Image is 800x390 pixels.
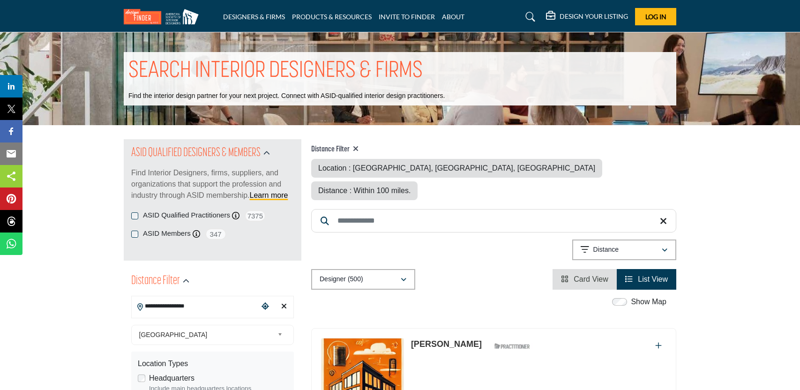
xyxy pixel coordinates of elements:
span: 7375 [245,210,266,222]
button: Designer (500) [311,269,415,290]
p: Distance [593,245,619,255]
div: Choose your current location [258,297,272,317]
a: Add To List [655,342,662,350]
a: ABOUT [442,13,464,21]
a: [PERSON_NAME] [411,339,482,349]
div: Clear search location [277,297,291,317]
p: Find Interior Designers, firms, suppliers, and organizations that support the profession and indu... [131,167,294,201]
a: View Card [561,275,608,283]
label: Headquarters [149,373,194,384]
span: Card View [574,275,608,283]
h4: Distance Filter [311,145,676,154]
button: Distance [572,240,676,260]
h5: DESIGN YOUR LISTING [560,12,628,21]
span: 347 [205,228,226,240]
input: ASID Qualified Practitioners checkbox [131,212,138,219]
label: ASID Qualified Practitioners [143,210,230,221]
label: Show Map [631,296,666,307]
a: View List [625,275,668,283]
a: PRODUCTS & RESOURCES [292,13,372,21]
p: Find the interior design partner for your next project. Connect with ASID-qualified interior desi... [128,91,445,101]
div: Location Types [138,358,287,369]
li: Card View [553,269,617,290]
a: INVITE TO FINDER [379,13,435,21]
h2: Distance Filter [131,273,180,290]
span: Log In [645,13,666,21]
a: DESIGNERS & FIRMS [223,13,285,21]
span: Location : [GEOGRAPHIC_DATA], [GEOGRAPHIC_DATA], [GEOGRAPHIC_DATA] [318,164,595,172]
label: ASID Members [143,228,191,239]
span: List View [638,275,668,283]
a: Learn more [250,191,288,199]
li: List View [617,269,676,290]
img: Site Logo [124,9,203,24]
span: Distance : Within 100 miles. [318,187,411,195]
input: ASID Members checkbox [131,231,138,238]
p: Designer (500) [320,275,363,284]
input: Search Location [132,297,258,315]
input: Search Keyword [311,209,676,232]
h1: SEARCH INTERIOR DESIGNERS & FIRMS [128,57,423,86]
div: DESIGN YOUR LISTING [546,11,628,22]
a: Search [516,9,541,24]
span: [GEOGRAPHIC_DATA] [139,329,274,340]
img: ASID Qualified Practitioners Badge Icon [491,340,533,352]
p: Reba Lemmons [411,338,482,351]
h2: ASID QUALIFIED DESIGNERS & MEMBERS [131,145,261,162]
button: Log In [635,8,676,25]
